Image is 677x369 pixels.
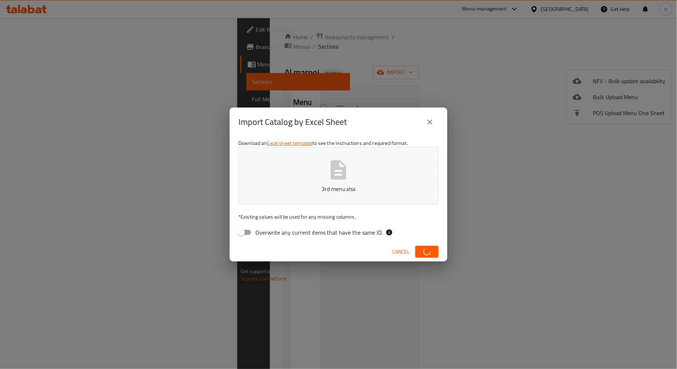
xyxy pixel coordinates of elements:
[238,147,439,204] button: 3rd menu.xlsx
[392,247,410,256] span: Cancel
[255,228,383,237] span: Overwrite any current items that have the same ID.
[421,113,439,131] button: close
[238,213,439,220] p: Existing values will be used for any missing columns.
[386,229,393,236] svg: If the overwrite option isn't selected, then the items that match an existing ID will be ignored ...
[250,184,427,193] p: 3rd menu.xlsx
[267,138,313,148] a: Excel sheet template
[230,137,447,242] div: Download an to see the instructions and required format.
[389,245,413,259] button: Cancel
[238,116,347,128] h2: Import Catalog by Excel Sheet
